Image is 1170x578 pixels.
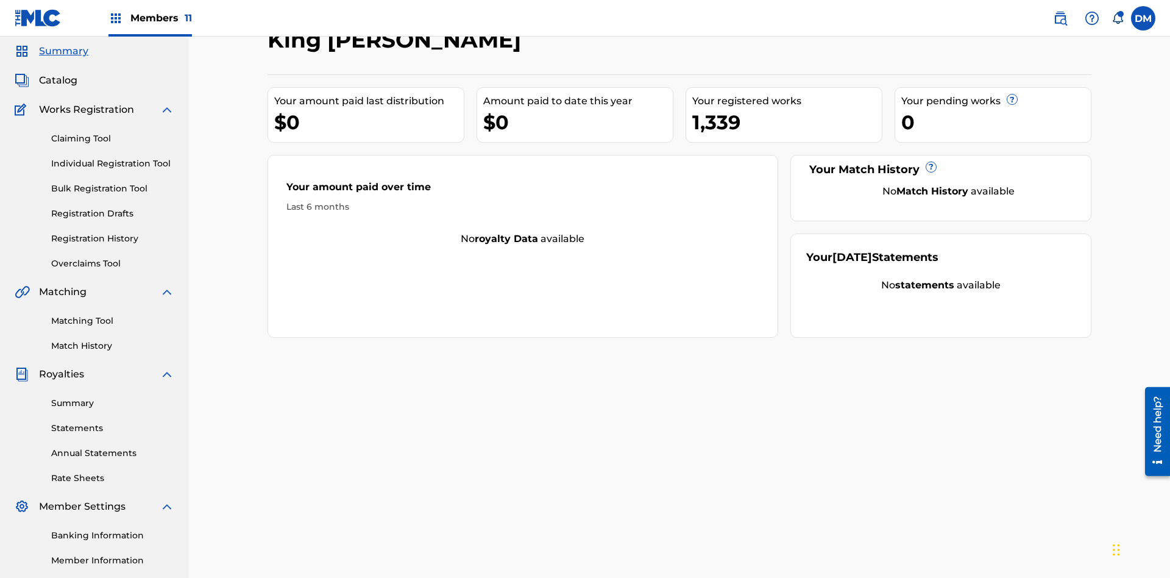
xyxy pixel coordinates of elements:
[15,367,29,382] img: Royalties
[274,109,464,136] div: $0
[483,109,673,136] div: $0
[51,132,174,145] a: Claiming Tool
[1053,11,1068,26] img: search
[51,340,174,352] a: Match History
[15,44,29,59] img: Summary
[901,94,1091,109] div: Your pending works
[692,94,882,109] div: Your registered works
[806,278,1076,293] div: No available
[160,285,174,299] img: expand
[15,73,77,88] a: CatalogCatalog
[1111,12,1124,24] div: Notifications
[51,207,174,220] a: Registration Drafts
[51,422,174,435] a: Statements
[160,367,174,382] img: expand
[896,185,968,197] strong: Match History
[51,554,174,567] a: Member Information
[39,73,77,88] span: Catalog
[483,94,673,109] div: Amount paid to date this year
[1085,11,1099,26] img: help
[1113,532,1120,568] div: Drag
[130,11,192,25] span: Members
[15,9,62,27] img: MLC Logo
[15,499,29,514] img: Member Settings
[51,232,174,245] a: Registration History
[926,162,936,172] span: ?
[274,94,464,109] div: Your amount paid last distribution
[160,499,174,514] img: expand
[39,367,84,382] span: Royalties
[806,162,1076,178] div: Your Match History
[268,26,527,54] h2: King [PERSON_NAME]
[286,180,759,201] div: Your amount paid over time
[51,257,174,270] a: Overclaims Tool
[1136,382,1170,482] iframe: Resource Center
[160,102,174,117] img: expand
[15,44,88,59] a: SummarySummary
[51,315,174,327] a: Matching Tool
[821,184,1076,199] div: No available
[39,44,88,59] span: Summary
[15,102,30,117] img: Works Registration
[39,102,134,117] span: Works Registration
[108,11,123,26] img: Top Rightsholders
[475,233,538,244] strong: royalty data
[51,447,174,460] a: Annual Statements
[51,182,174,195] a: Bulk Registration Tool
[15,285,30,299] img: Matching
[51,397,174,410] a: Summary
[185,12,192,24] span: 11
[1131,6,1155,30] div: User Menu
[895,279,954,291] strong: statements
[39,499,126,514] span: Member Settings
[1109,519,1170,578] iframe: Chat Widget
[806,249,938,266] div: Your Statements
[39,285,87,299] span: Matching
[51,157,174,170] a: Individual Registration Tool
[692,109,882,136] div: 1,339
[286,201,759,213] div: Last 6 months
[1007,95,1017,104] span: ?
[51,529,174,542] a: Banking Information
[51,472,174,485] a: Rate Sheets
[901,109,1091,136] div: 0
[15,73,29,88] img: Catalog
[832,251,872,264] span: [DATE]
[1080,6,1104,30] div: Help
[1048,6,1072,30] a: Public Search
[268,232,778,246] div: No available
